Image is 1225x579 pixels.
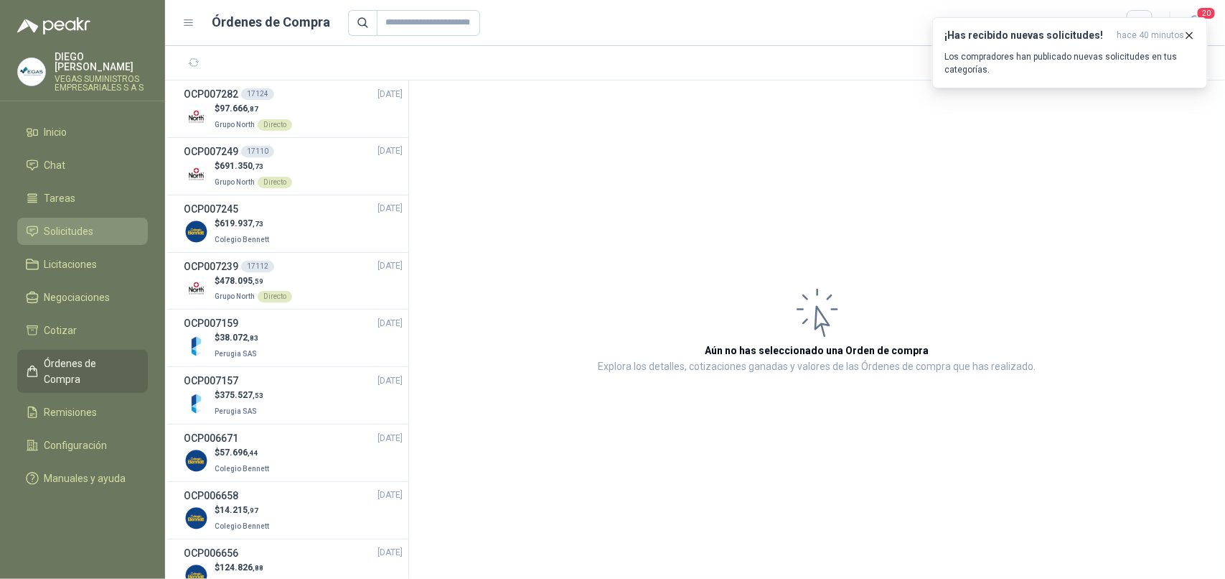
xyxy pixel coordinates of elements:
img: Company Logo [184,333,209,358]
span: 478.095 [220,276,263,286]
a: OCP00723917112[DATE] Company Logo$478.095,59Grupo NorthDirecto [184,259,403,304]
span: 375.527 [220,390,263,400]
span: Inicio [44,124,67,140]
p: $ [215,389,263,402]
p: $ [215,217,272,231]
span: 97.666 [220,103,258,114]
p: $ [215,274,292,288]
span: Chat [44,157,66,173]
span: Solicitudes [44,223,94,239]
h3: OCP007159 [184,315,238,331]
div: 17112 [241,261,274,272]
span: Grupo North [215,178,255,186]
p: $ [215,446,272,460]
img: Company Logo [184,276,209,301]
img: Company Logo [184,391,209,416]
span: [DATE] [377,144,403,158]
span: [DATE] [377,374,403,388]
a: OCP007157[DATE] Company Logo$375.527,53Perugia SAS [184,373,403,418]
img: Logo peakr [17,17,90,34]
a: OCP00724917110[DATE] Company Logo$691.350,73Grupo NorthDirecto [184,144,403,189]
span: [DATE] [377,317,403,330]
a: Chat [17,152,148,179]
span: Perugia SAS [215,407,257,415]
p: $ [215,102,292,116]
span: [DATE] [377,488,403,502]
span: Órdenes de Compra [44,356,134,387]
span: Colegio Bennett [215,236,269,244]
h3: OCP007282 [184,86,238,102]
p: $ [215,561,272,575]
h3: Aún no has seleccionado una Orden de compra [705,343,929,358]
span: Colegio Bennett [215,465,269,473]
span: ,97 [248,506,258,514]
button: 20 [1182,10,1208,36]
span: ,59 [253,277,263,285]
a: Manuales y ayuda [17,465,148,492]
span: 691.350 [220,161,263,171]
h3: ¡Has recibido nuevas solicitudes! [944,29,1111,42]
p: Explora los detalles, cotizaciones ganadas y valores de las Órdenes de compra que has realizado. [599,358,1036,376]
span: Colegio Bennett [215,522,269,530]
span: Manuales y ayuda [44,471,126,486]
a: Solicitudes [17,218,148,245]
span: [DATE] [377,259,403,273]
span: 38.072 [220,333,258,343]
span: Grupo North [215,292,255,300]
a: OCP00728217124[DATE] Company Logo$97.666,87Grupo NorthDirecto [184,86,403,131]
h3: OCP007239 [184,259,238,274]
span: ,44 [248,449,258,457]
h3: OCP006658 [184,488,238,504]
a: OCP006671[DATE] Company Logo$57.696,44Colegio Bennett [184,430,403,476]
span: 124.826 [220,562,263,573]
span: ,87 [248,105,258,113]
p: Los compradores han publicado nuevas solicitudes en tus categorías. [944,50,1196,76]
span: [DATE] [377,546,403,560]
span: Cotizar [44,323,78,338]
a: Órdenes de Compra [17,350,148,393]
img: Company Logo [184,506,209,531]
span: 57.696 [220,448,258,458]
a: Licitaciones [17,251,148,278]
div: 17110 [241,146,274,157]
p: VEGAS SUMINISTROS EMPRESARIALES S A S [55,75,148,92]
button: ¡Has recibido nuevas solicitudes!hace 40 minutos Los compradores han publicado nuevas solicitudes... [932,17,1208,88]
span: Perugia SAS [215,350,257,358]
p: DIEGO [PERSON_NAME] [55,52,148,72]
h3: OCP006671 [184,430,238,446]
p: $ [215,331,260,345]
h3: OCP007249 [184,144,238,159]
img: Company Logo [184,448,209,473]
span: 14.215 [220,505,258,515]
a: Tareas [17,185,148,212]
span: ,83 [248,334,258,342]
h3: OCP007245 [184,201,238,217]
span: ,88 [253,564,263,572]
div: 17124 [241,88,274,100]
span: hace 40 minutos [1117,29,1184,42]
a: OCP007159[DATE] Company Logo$38.072,83Perugia SAS [184,315,403,361]
p: $ [215,504,272,517]
a: Remisiones [17,399,148,426]
span: Grupo North [215,121,255,129]
span: 619.937 [220,218,263,228]
span: Tareas [44,190,76,206]
span: [DATE] [377,202,403,216]
h3: OCP007157 [184,373,238,389]
a: Cotizar [17,317,148,344]
span: Configuración [44,437,108,453]
span: Remisiones [44,404,98,420]
a: OCP007245[DATE] Company Logo$619.937,73Colegio Bennett [184,201,403,246]
span: ,73 [253,162,263,170]
span: ,73 [253,220,263,228]
img: Company Logo [184,219,209,244]
img: Company Logo [18,58,45,85]
span: ,53 [253,392,263,399]
p: $ [215,159,292,173]
span: Licitaciones [44,256,98,272]
a: OCP006658[DATE] Company Logo$14.215,97Colegio Bennett [184,488,403,533]
img: Company Logo [184,104,209,129]
span: Negociaciones [44,289,111,305]
span: 20 [1196,6,1216,20]
span: [DATE] [377,88,403,101]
